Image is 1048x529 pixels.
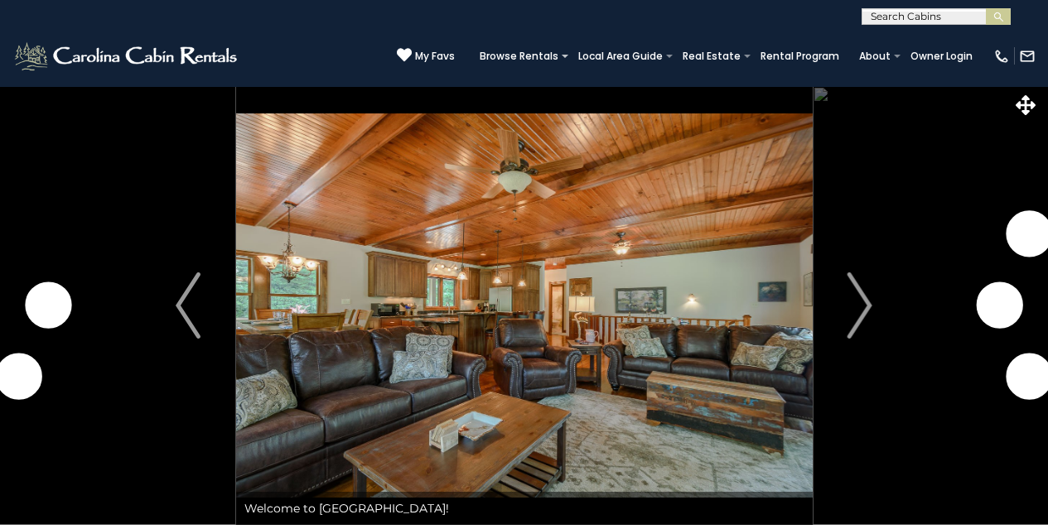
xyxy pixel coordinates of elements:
span: My Favs [415,49,455,64]
img: arrow [848,272,872,339]
div: Welcome to [GEOGRAPHIC_DATA]! [236,492,813,525]
img: White-1-2.png [12,40,242,73]
a: About [851,45,899,68]
a: Browse Rentals [471,45,567,68]
button: Next [812,86,907,525]
img: phone-regular-white.png [993,48,1010,65]
a: Owner Login [902,45,981,68]
a: Local Area Guide [570,45,671,68]
a: My Favs [397,47,455,65]
a: Real Estate [674,45,749,68]
button: Previous [141,86,236,525]
img: arrow [176,272,200,339]
a: Rental Program [752,45,848,68]
img: mail-regular-white.png [1019,48,1036,65]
